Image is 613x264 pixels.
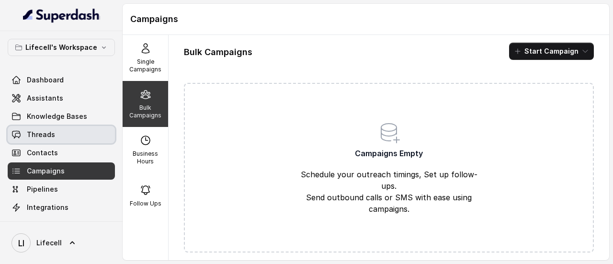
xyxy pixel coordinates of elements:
text: LI [18,238,24,248]
span: Pipelines [27,184,58,194]
button: Lifecell's Workspace [8,39,115,56]
p: Lifecell's Workspace [25,42,97,53]
span: Lifecell [36,238,62,248]
a: Threads [8,126,115,143]
a: Dashboard [8,71,115,89]
a: API Settings [8,217,115,234]
button: Start Campaign [509,43,594,60]
img: light.svg [23,8,100,23]
p: Business Hours [126,150,164,165]
p: Bulk Campaigns [126,104,164,119]
a: Campaigns [8,162,115,180]
p: Single Campaigns [126,58,164,73]
span: Assistants [27,93,63,103]
p: Follow Ups [130,200,161,207]
a: Integrations [8,199,115,216]
a: Contacts [8,144,115,161]
h1: Campaigns [130,11,602,27]
a: Pipelines [8,181,115,198]
span: Campaigns [27,166,65,176]
span: Dashboard [27,75,64,85]
span: Campaigns Empty [355,148,423,159]
a: Knowledge Bases [8,108,115,125]
span: Integrations [27,203,68,212]
span: API Settings [27,221,68,230]
h1: Bulk Campaigns [184,45,252,60]
span: Contacts [27,148,58,158]
span: Threads [27,130,55,139]
a: Lifecell [8,230,115,256]
p: Schedule your outreach timings, Set up follow-ups. Send outbound calls or SMS with ease using cam... [298,169,479,215]
a: Assistants [8,90,115,107]
span: Knowledge Bases [27,112,87,121]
